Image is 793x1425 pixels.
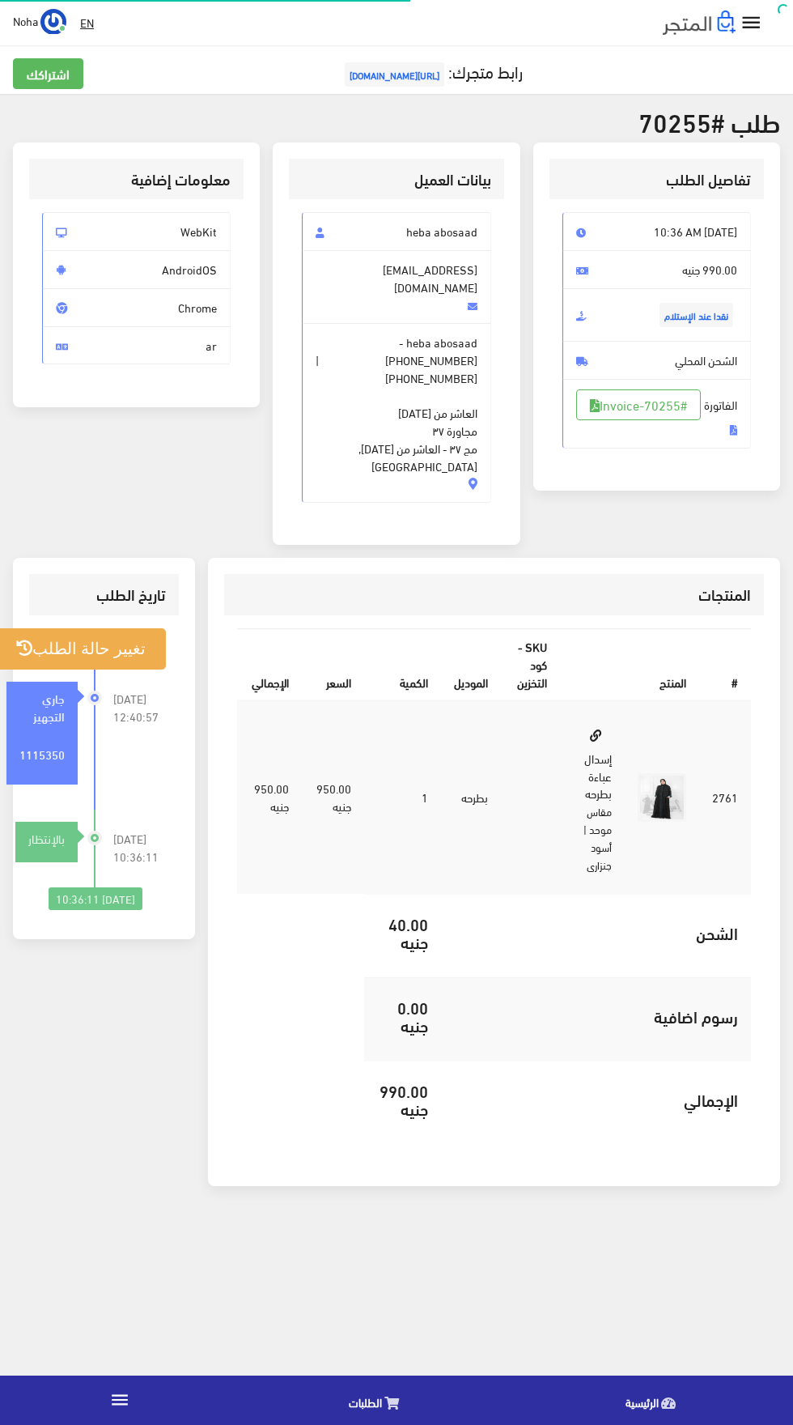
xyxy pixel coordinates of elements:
span: [DATE] 10:36 AM [562,212,751,251]
th: اﻹجمالي [237,630,302,700]
small: مقاس موحد [587,802,612,839]
i:  [109,1389,130,1410]
th: SKU - كود التخزين [501,630,561,700]
span: AndroidOS [42,250,231,289]
td: 950.00 جنيه [302,700,364,895]
td: 2761 [699,700,751,895]
div: [DATE] 10:36:11 [49,887,142,910]
span: WebKit [42,212,231,251]
span: heba abosaad - | [302,323,490,503]
div: بالإنتظار [15,830,78,848]
img: . [663,11,736,35]
a: الرئيسية [516,1380,793,1421]
h3: تفاصيل الطلب [562,172,751,187]
span: Noha [13,11,38,31]
h5: رسوم اضافية [454,1007,738,1025]
h3: تاريخ الطلب [42,587,166,602]
span: [DATE] 10:36:11 [113,830,167,866]
a: ... Noha [13,8,66,34]
a: رابط متجرك:[URL][DOMAIN_NAME] [341,56,523,86]
th: السعر [302,630,364,700]
strong: 1115350 [19,745,65,763]
h5: اﻹجمالي [454,1091,738,1108]
h5: 990.00 جنيه [377,1082,428,1117]
h3: المنتجات [237,587,751,602]
h5: 40.00 جنيه [377,915,428,951]
th: # [699,630,751,700]
h2: طلب #70255 [13,107,780,135]
td: إسدال عباءة بطرحه [560,700,625,895]
h3: معلومات إضافية [42,172,231,187]
th: المنتج [560,630,699,700]
h5: 0.00 جنيه [377,998,428,1034]
a: الطلبات [240,1380,516,1421]
span: الطلبات [349,1392,382,1412]
span: [PHONE_NUMBER] [385,351,477,369]
span: العاشر من [DATE] مجاورة ٣٧ مج ٣٧ - العاشر من [DATE], [GEOGRAPHIC_DATA] [316,387,477,475]
a: اشتراكك [13,58,83,89]
td: 1 [364,700,441,895]
span: [URL][DOMAIN_NAME] [345,62,444,87]
a: EN [74,8,100,37]
span: [EMAIL_ADDRESS][DOMAIN_NAME] [302,250,490,324]
span: [DATE] 12:40:57 [113,690,167,725]
span: [PHONE_NUMBER] [385,369,477,387]
span: Chrome [42,288,231,327]
span: heba abosaad [302,212,490,251]
span: ar [42,326,231,365]
span: 990.00 جنيه [562,250,751,289]
small: | أسود جنزارى [581,819,612,874]
td: 950.00 جنيه [237,700,302,895]
u: EN [80,12,94,32]
th: الموديل [441,630,501,700]
a: #Invoice-70255 [576,389,701,420]
i:  [740,11,763,35]
strong: جاري التجهيز [33,689,65,725]
span: الرئيسية [625,1392,659,1412]
h3: بيانات العميل [302,172,490,187]
span: الشحن المحلي [562,341,751,380]
td: بطرحه [441,700,501,895]
span: الفاتورة [562,379,751,449]
h5: الشحن [454,924,738,942]
span: نقدا عند الإستلام [659,303,733,327]
th: الكمية [364,630,441,700]
img: ... [40,9,66,35]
